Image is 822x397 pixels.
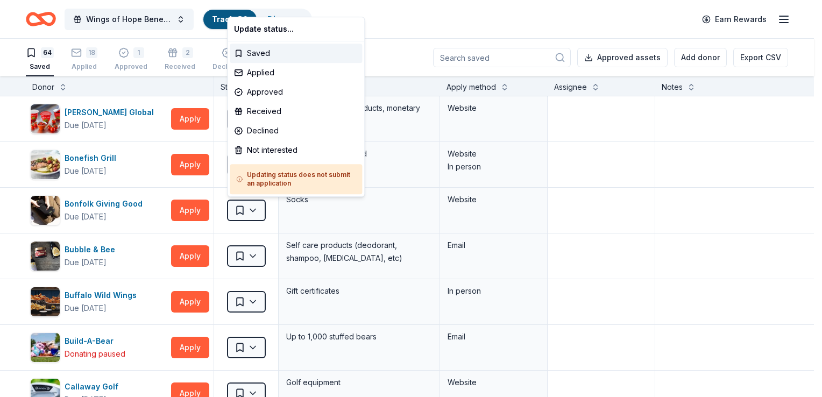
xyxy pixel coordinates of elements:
[236,171,356,188] h5: Updating status does not submit an application
[230,102,362,121] div: Received
[230,63,362,82] div: Applied
[230,140,362,160] div: Not interested
[230,19,362,39] div: Update status...
[230,121,362,140] div: Declined
[230,82,362,102] div: Approved
[230,44,362,63] div: Saved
